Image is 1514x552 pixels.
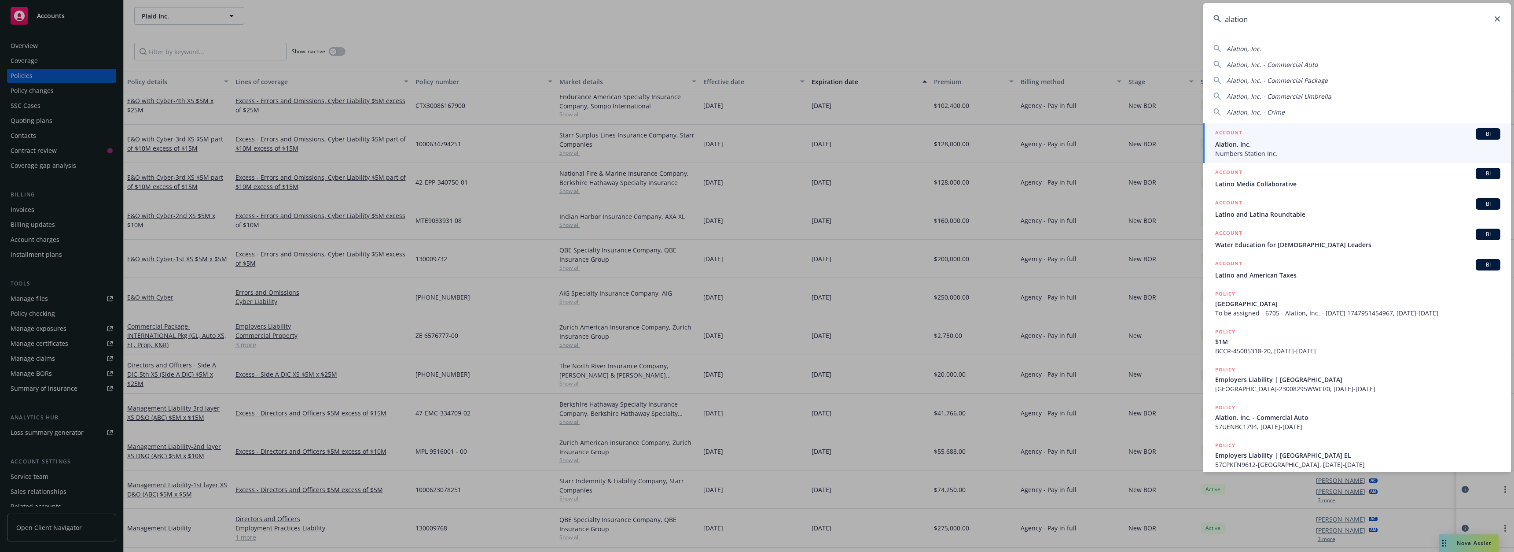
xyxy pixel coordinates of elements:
span: To be assigned - 6705 - Alation, Inc. - [DATE] 1747951454967, [DATE]-[DATE] [1215,308,1500,318]
span: BI [1479,130,1497,138]
h5: POLICY [1215,327,1235,336]
a: POLICYEmployers Liability | [GEOGRAPHIC_DATA] EL57CPKFN9612-[GEOGRAPHIC_DATA], [DATE]-[DATE] [1203,436,1511,474]
input: Search... [1203,3,1511,35]
a: POLICY[GEOGRAPHIC_DATA]To be assigned - 6705 - Alation, Inc. - [DATE] 1747951454967, [DATE]-[DATE] [1203,285,1511,322]
a: ACCOUNTBIWater Education for [DEMOGRAPHIC_DATA] Leaders [1203,224,1511,254]
span: Alation, Inc. - Commercial Umbrella [1227,92,1331,100]
span: Alation, Inc. - Crime [1227,108,1285,116]
a: ACCOUNTBIAlation, Inc.Numbers Station Inc. [1203,123,1511,163]
span: Alation, Inc. - Commercial Auto [1227,60,1318,69]
span: 57UENBC1794, [DATE]-[DATE] [1215,422,1500,431]
span: $1M [1215,337,1500,346]
h5: POLICY [1215,403,1235,412]
h5: POLICY [1215,441,1235,450]
span: Alation, Inc. [1227,44,1261,53]
a: ACCOUNTBILatino and American Taxes [1203,254,1511,285]
a: POLICYAlation, Inc. - Commercial Auto57UENBC1794, [DATE]-[DATE] [1203,398,1511,436]
span: Alation, Inc. - Commercial Auto [1215,413,1500,422]
h5: ACCOUNT [1215,198,1242,209]
span: [GEOGRAPHIC_DATA]-23008295WWCI/0, [DATE]-[DATE] [1215,384,1500,393]
h5: ACCOUNT [1215,259,1242,270]
a: POLICYEmployers Liability | [GEOGRAPHIC_DATA][GEOGRAPHIC_DATA]-23008295WWCI/0, [DATE]-[DATE] [1203,360,1511,398]
h5: ACCOUNT [1215,128,1242,139]
h5: ACCOUNT [1215,229,1242,239]
span: BI [1479,170,1497,178]
span: Water Education for [DEMOGRAPHIC_DATA] Leaders [1215,240,1500,249]
span: BI [1479,200,1497,208]
a: ACCOUNTBILatino Media Collaborative [1203,163,1511,193]
span: BI [1479,261,1497,269]
span: Alation, Inc. - Commercial Package [1227,76,1328,85]
span: 57CPKFN9612-[GEOGRAPHIC_DATA], [DATE]-[DATE] [1215,460,1500,469]
span: Latino and American Taxes [1215,270,1500,280]
span: Employers Liability | [GEOGRAPHIC_DATA] EL [1215,451,1500,460]
span: Latino Media Collaborative [1215,179,1500,189]
span: BI [1479,230,1497,238]
span: BCCR-45005318-20, [DATE]-[DATE] [1215,346,1500,356]
h5: POLICY [1215,289,1235,298]
h5: POLICY [1215,365,1235,374]
span: Numbers Station Inc. [1215,149,1500,158]
a: ACCOUNTBILatino and Latina Roundtable [1203,193,1511,224]
span: Alation, Inc. [1215,140,1500,149]
a: POLICY$1MBCCR-45005318-20, [DATE]-[DATE] [1203,322,1511,360]
span: Employers Liability | [GEOGRAPHIC_DATA] [1215,375,1500,384]
h5: ACCOUNT [1215,168,1242,178]
span: [GEOGRAPHIC_DATA] [1215,299,1500,308]
span: Latino and Latina Roundtable [1215,210,1500,219]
